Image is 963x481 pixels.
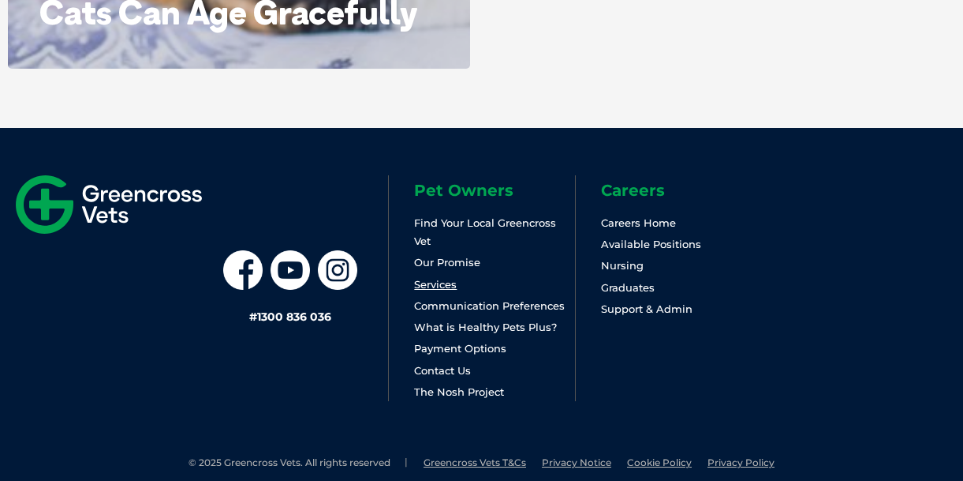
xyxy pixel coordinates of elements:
a: Find Your Local Greencross Vet [414,216,556,247]
button: Search [932,72,948,88]
a: Nursing [601,259,644,272]
a: Contact Us [414,364,471,377]
li: © 2025 Greencross Vets. All rights reserved [188,457,408,470]
a: Cookie Policy [627,457,692,468]
a: #1300 836 036 [249,310,331,324]
a: Our Promise [414,256,480,269]
span: # [249,310,257,324]
a: Support & Admin [601,303,692,315]
a: Privacy Notice [542,457,611,468]
a: Available Positions [601,238,701,250]
a: Payment Options [414,342,506,355]
a: Communication Preferences [414,299,565,312]
a: Greencross Vets T&Cs [424,457,526,468]
a: Privacy Policy [707,457,775,468]
a: What is Healthy Pets Plus? [414,321,557,333]
a: The Nosh Project [414,385,504,398]
h6: Careers [601,182,761,198]
a: Careers Home [601,216,676,229]
h6: Pet Owners [414,182,574,198]
a: Services [414,278,457,291]
a: Graduates [601,281,655,294]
